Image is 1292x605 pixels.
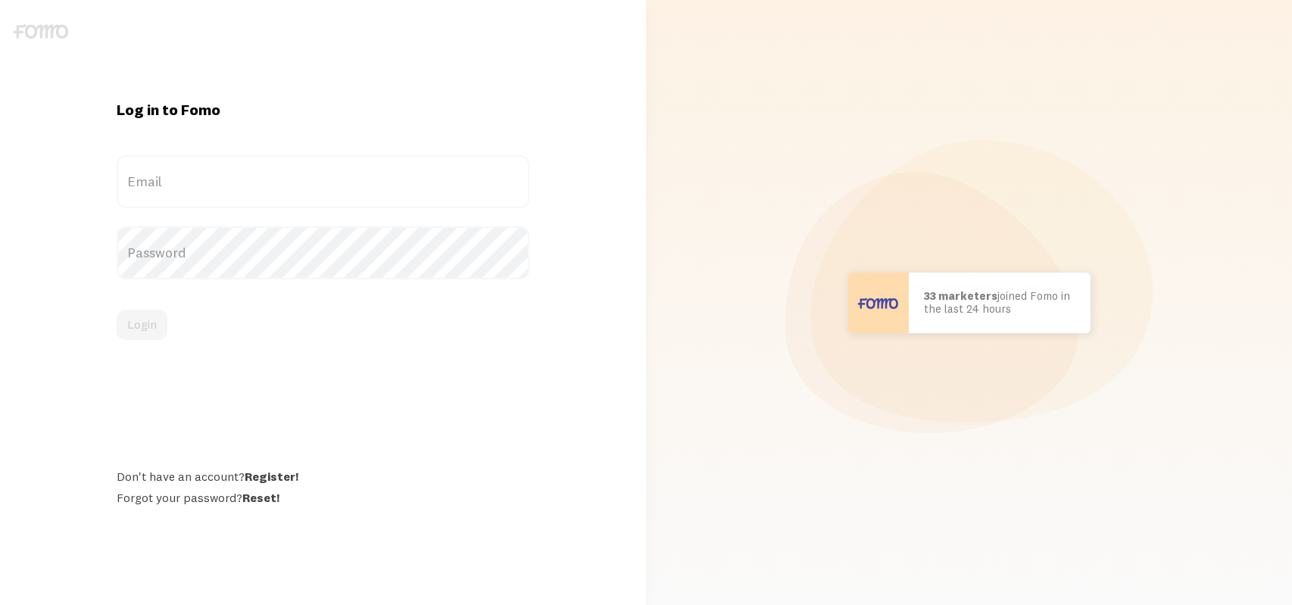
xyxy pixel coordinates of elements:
p: joined Fomo in the last 24 hours [924,290,1075,315]
a: Register! [245,469,298,484]
label: Email [117,155,529,208]
div: Forgot your password? [117,490,529,505]
h1: Log in to Fomo [117,100,529,120]
div: Don't have an account? [117,469,529,484]
img: fomo-logo-gray-b99e0e8ada9f9040e2984d0d95b3b12da0074ffd48d1e5cb62ac37fc77b0b268.svg [14,24,68,39]
label: Password [117,226,529,279]
img: User avatar [848,273,909,333]
a: Reset! [242,490,279,505]
b: 33 marketers [924,288,997,303]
